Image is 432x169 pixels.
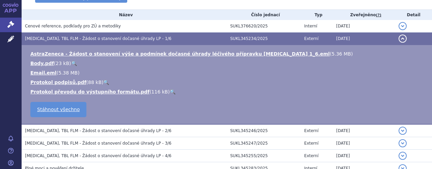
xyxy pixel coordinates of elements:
button: detail [399,152,407,160]
abbr: (?) [376,13,381,18]
a: Protokol převodu do výstupního formátu.pdf [30,89,150,94]
td: SUKL345246/2025 [227,124,301,137]
span: 88 kB [88,80,102,85]
td: SUKL376620/2025 [227,20,301,33]
td: SUKL345234/2025 [227,33,301,45]
button: detail [399,127,407,135]
span: 116 kB [152,89,168,94]
a: Stáhnout všechno [30,102,86,117]
a: 🔍 [71,61,77,66]
a: AstraZeneca - Žádost o stanovení výše a podmínek dočasné úhrady léčivého přípravku [MEDICAL_DATA]... [30,51,330,57]
td: [DATE] [333,124,395,137]
span: 23 kB [56,61,69,66]
a: Body.pdf [30,61,54,66]
td: SUKL345255/2025 [227,150,301,162]
td: SUKL345247/2025 [227,137,301,150]
th: Detail [395,10,432,20]
a: Email.eml [30,70,56,76]
span: Externí [304,128,318,133]
li: ( ) [30,50,425,57]
span: Externí [304,153,318,158]
a: Protokol podpisů.pdf [30,80,86,85]
a: 🔍 [170,89,175,94]
button: detail [399,35,407,43]
td: [DATE] [333,137,395,150]
span: Cenové reference, podklady pro ZÚ a metodiky [25,24,121,28]
li: ( ) [30,88,425,95]
a: 🔍 [103,80,109,85]
li: ( ) [30,60,425,67]
span: Externí [304,141,318,146]
span: CALQUENCE, TBL FLM - Žádost o stanovení dočasné úhrady LP - 2/6 [25,128,171,133]
th: Číslo jednací [227,10,301,20]
span: CALQUENCE, TBL FLM - Žádost o stanovení dočasné úhrady LP - 4/6 [25,153,171,158]
span: CALQUENCE, TBL FLM - Žádost o stanovení dočasné úhrady LP - 1/6 [25,36,171,41]
span: 5.36 MB [332,51,351,57]
th: Název [22,10,227,20]
li: ( ) [30,79,425,86]
td: [DATE] [333,150,395,162]
button: detail [399,139,407,147]
span: Interní [304,24,317,28]
td: [DATE] [333,33,395,45]
span: CALQUENCE, TBL FLM - Žádost o stanovení dočasné úhrady LP - 3/6 [25,141,171,146]
td: [DATE] [333,20,395,33]
th: Typ [301,10,333,20]
li: ( ) [30,69,425,76]
button: detail [399,22,407,30]
th: Zveřejněno [333,10,395,20]
span: Externí [304,36,318,41]
span: 5.38 MB [58,70,78,76]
